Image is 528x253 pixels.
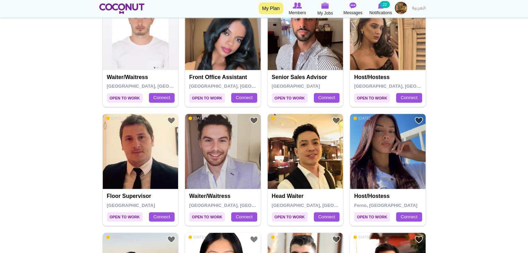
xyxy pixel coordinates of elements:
[272,74,341,80] h4: Senior Sales Advisor
[231,93,257,103] a: Connect
[354,193,423,199] h4: Host/Hostess
[272,84,320,89] span: [GEOGRAPHIC_DATA]
[149,93,175,103] a: Connect
[409,2,429,16] a: العربية
[353,235,370,239] span: [DATE]
[189,203,288,208] span: [GEOGRAPHIC_DATA], [GEOGRAPHIC_DATA]
[353,116,370,121] span: [DATE]
[332,235,341,244] a: Add to Favourites
[188,116,206,121] span: [DATE]
[259,2,283,14] a: My Plan
[369,9,392,16] span: Notifications
[314,93,340,103] a: Connect
[271,116,288,121] span: [DATE]
[250,235,258,244] a: Add to Favourites
[367,2,395,16] a: Notifications Notifications 22
[189,84,288,89] span: [GEOGRAPHIC_DATA], [GEOGRAPHIC_DATA]
[106,235,123,239] span: [DATE]
[250,116,258,125] a: Add to Favourites
[414,235,423,244] a: Add to Favourites
[354,93,390,103] span: Open to Work
[354,74,423,80] h4: Host/Hostess
[107,93,143,103] span: Open to Work
[272,203,371,208] span: [GEOGRAPHIC_DATA], [GEOGRAPHIC_DATA]
[188,235,206,239] span: [DATE]
[321,2,329,9] img: My Jobs
[396,212,422,222] a: Connect
[272,193,341,199] h4: Head Waiter
[231,212,257,222] a: Connect
[378,2,384,9] img: Notifications
[350,2,357,9] img: Messages
[107,203,155,208] span: [GEOGRAPHIC_DATA]
[284,2,311,16] a: Browse Members Members
[339,2,367,16] a: Messages Messages
[106,116,123,121] span: [DATE]
[414,116,423,125] a: Add to Favourites
[272,93,308,103] span: Open to Work
[332,116,341,125] a: Add to Favourites
[149,212,175,222] a: Connect
[167,235,176,244] a: Add to Favourites
[396,93,422,103] a: Connect
[314,212,340,222] a: Connect
[107,193,176,199] h4: Floor Supervisor
[293,2,302,9] img: Browse Members
[99,3,145,14] img: Home
[354,203,417,208] span: Ferno, [GEOGRAPHIC_DATA]
[189,74,258,80] h4: Front office assistant
[343,9,362,16] span: Messages
[189,93,225,103] span: Open to Work
[288,9,306,16] span: Members
[271,235,288,239] span: [DATE]
[311,2,339,17] a: My Jobs My Jobs
[317,10,333,17] span: My Jobs
[167,116,176,125] a: Add to Favourites
[380,1,389,8] small: 22
[272,212,308,221] span: Open to Work
[354,84,453,89] span: [GEOGRAPHIC_DATA], [GEOGRAPHIC_DATA]
[189,193,258,199] h4: Waiter/Waitress
[107,84,206,89] span: [GEOGRAPHIC_DATA], [GEOGRAPHIC_DATA]
[189,212,225,221] span: Open to Work
[107,74,176,80] h4: Waiter/Waitress
[354,212,390,221] span: Open to Work
[107,212,143,221] span: Open to Work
